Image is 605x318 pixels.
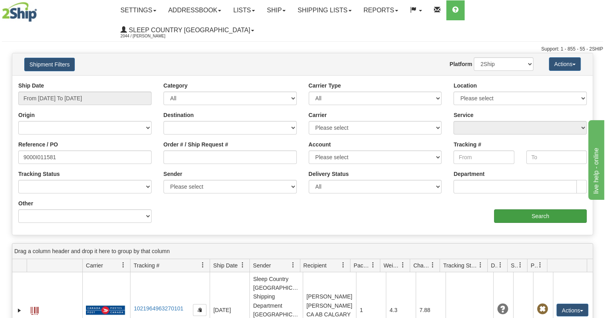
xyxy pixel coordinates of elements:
[2,2,37,22] img: logo2044.jpg
[286,258,300,272] a: Sender filter column settings
[86,305,125,315] img: 20 - Canada Post
[453,82,477,90] label: Location
[16,306,23,314] a: Expand
[253,261,271,269] span: Sender
[426,258,440,272] a: Charge filter column settings
[115,0,162,20] a: Settings
[549,57,581,71] button: Actions
[236,258,249,272] a: Ship Date filter column settings
[115,20,260,40] a: Sleep Country [GEOGRAPHIC_DATA] 2044 / [PERSON_NAME]
[587,118,604,199] iframe: chat widget
[213,261,237,269] span: Ship Date
[134,305,183,312] a: 1021964963270101
[24,58,75,71] button: Shipment Filters
[396,258,410,272] a: Weight filter column settings
[227,0,261,20] a: Lists
[303,261,327,269] span: Recipient
[453,150,514,164] input: From
[453,140,481,148] label: Tracking #
[127,27,250,33] span: Sleep Country [GEOGRAPHIC_DATA]
[309,140,331,148] label: Account
[413,261,430,269] span: Charge
[6,5,74,14] div: live help - online
[494,258,507,272] a: Delivery Status filter column settings
[358,0,404,20] a: Reports
[18,82,44,90] label: Ship Date
[474,258,487,272] a: Tracking Status filter column settings
[556,304,588,316] button: Actions
[531,261,537,269] span: Pickup Status
[526,150,587,164] input: To
[309,111,327,119] label: Carrier
[443,261,478,269] span: Tracking Status
[309,170,349,178] label: Delivery Status
[162,0,228,20] a: Addressbook
[337,258,350,272] a: Recipient filter column settings
[18,111,35,119] label: Origin
[514,258,527,272] a: Shipment Issues filter column settings
[2,46,603,53] div: Support: 1 - 855 - 55 - 2SHIP
[117,258,130,272] a: Carrier filter column settings
[163,170,182,178] label: Sender
[449,60,472,68] label: Platform
[134,261,160,269] span: Tracking #
[31,303,39,316] a: Label
[292,0,357,20] a: Shipping lists
[196,258,210,272] a: Tracking # filter column settings
[366,258,380,272] a: Packages filter column settings
[354,261,370,269] span: Packages
[533,258,547,272] a: Pickup Status filter column settings
[309,82,341,90] label: Carrier Type
[453,111,473,119] label: Service
[18,170,60,178] label: Tracking Status
[18,140,58,148] label: Reference / PO
[511,261,517,269] span: Shipment Issues
[497,304,508,315] span: Unknown
[491,261,498,269] span: Delivery Status
[12,244,593,259] div: grid grouping header
[163,82,188,90] label: Category
[163,111,194,119] label: Destination
[86,261,103,269] span: Carrier
[121,32,180,40] span: 2044 / [PERSON_NAME]
[18,199,33,207] label: Other
[163,140,228,148] label: Order # / Ship Request #
[494,209,587,223] input: Search
[383,261,400,269] span: Weight
[193,304,206,316] button: Copy to clipboard
[537,304,548,315] span: Pickup Not Assigned
[261,0,292,20] a: Ship
[453,170,484,178] label: Department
